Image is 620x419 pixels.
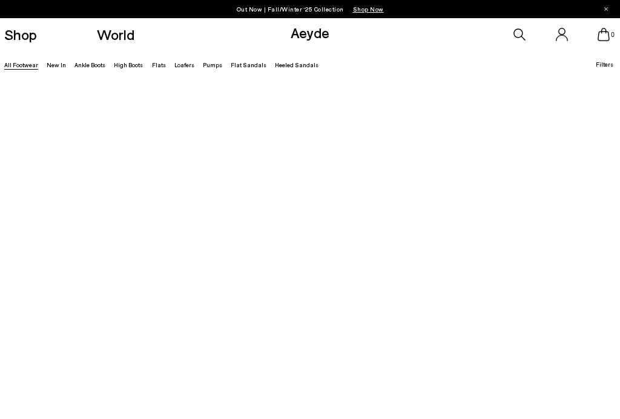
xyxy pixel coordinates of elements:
[114,61,143,68] a: High Boots
[152,61,166,68] a: Flats
[291,24,329,41] a: Aeyde
[596,61,613,68] span: Filters
[47,61,66,68] a: New In
[353,5,384,13] span: Navigate to /collections/new-in
[4,27,37,42] a: Shop
[97,27,134,42] a: World
[610,31,616,38] span: 0
[275,61,318,68] a: Heeled Sandals
[4,61,38,68] a: All Footwear
[237,3,384,15] p: Out Now | Fall/Winter ‘25 Collection
[203,61,222,68] a: Pumps
[74,61,105,68] a: Ankle Boots
[231,61,266,68] a: Flat Sandals
[174,61,194,68] a: Loafers
[598,28,610,41] a: 0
